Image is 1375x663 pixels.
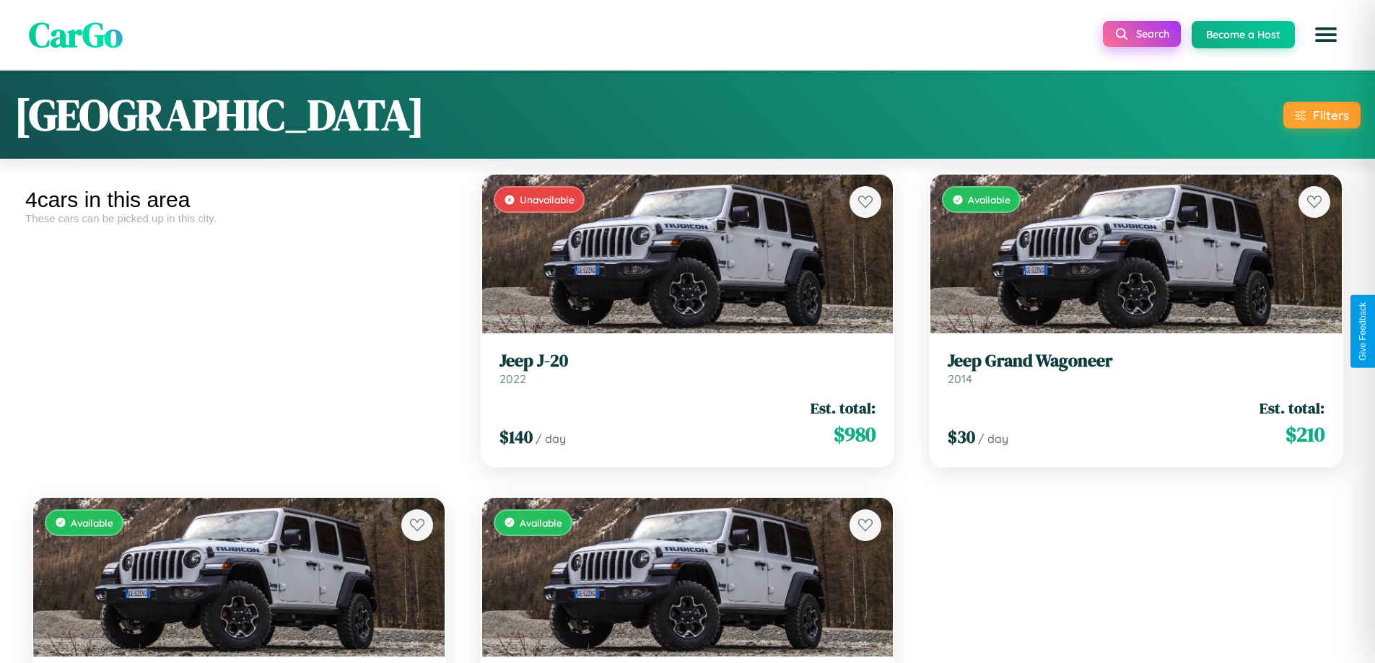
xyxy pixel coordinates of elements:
span: Est. total: [811,398,876,418]
h3: Jeep J-20 [499,351,876,372]
h3: Jeep Grand Wagoneer [948,351,1324,372]
span: Available [71,517,113,529]
div: These cars can be picked up in this city. [25,212,453,224]
span: / day [536,431,566,446]
span: $ 140 [499,425,533,449]
div: 4 cars in this area [25,188,453,212]
button: Search [1103,21,1181,47]
span: $ 30 [948,425,975,449]
div: Give Feedback [1358,302,1368,361]
span: Search [1136,27,1169,40]
div: Filters [1313,107,1349,123]
span: Est. total: [1260,398,1324,418]
span: 2022 [499,372,526,386]
span: Available [968,193,1010,206]
h1: [GEOGRAPHIC_DATA] [14,85,424,144]
span: Unavailable [520,193,575,206]
a: Jeep Grand Wagoneer2014 [948,351,1324,386]
span: Available [520,517,562,529]
span: / day [978,431,1008,446]
span: $ 980 [834,420,876,449]
button: Open menu [1306,14,1346,55]
button: Filters [1283,102,1361,128]
span: 2014 [948,372,972,386]
a: Jeep J-202022 [499,351,876,386]
span: $ 210 [1285,420,1324,449]
button: Become a Host [1192,21,1295,48]
span: CarGo [29,11,123,58]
